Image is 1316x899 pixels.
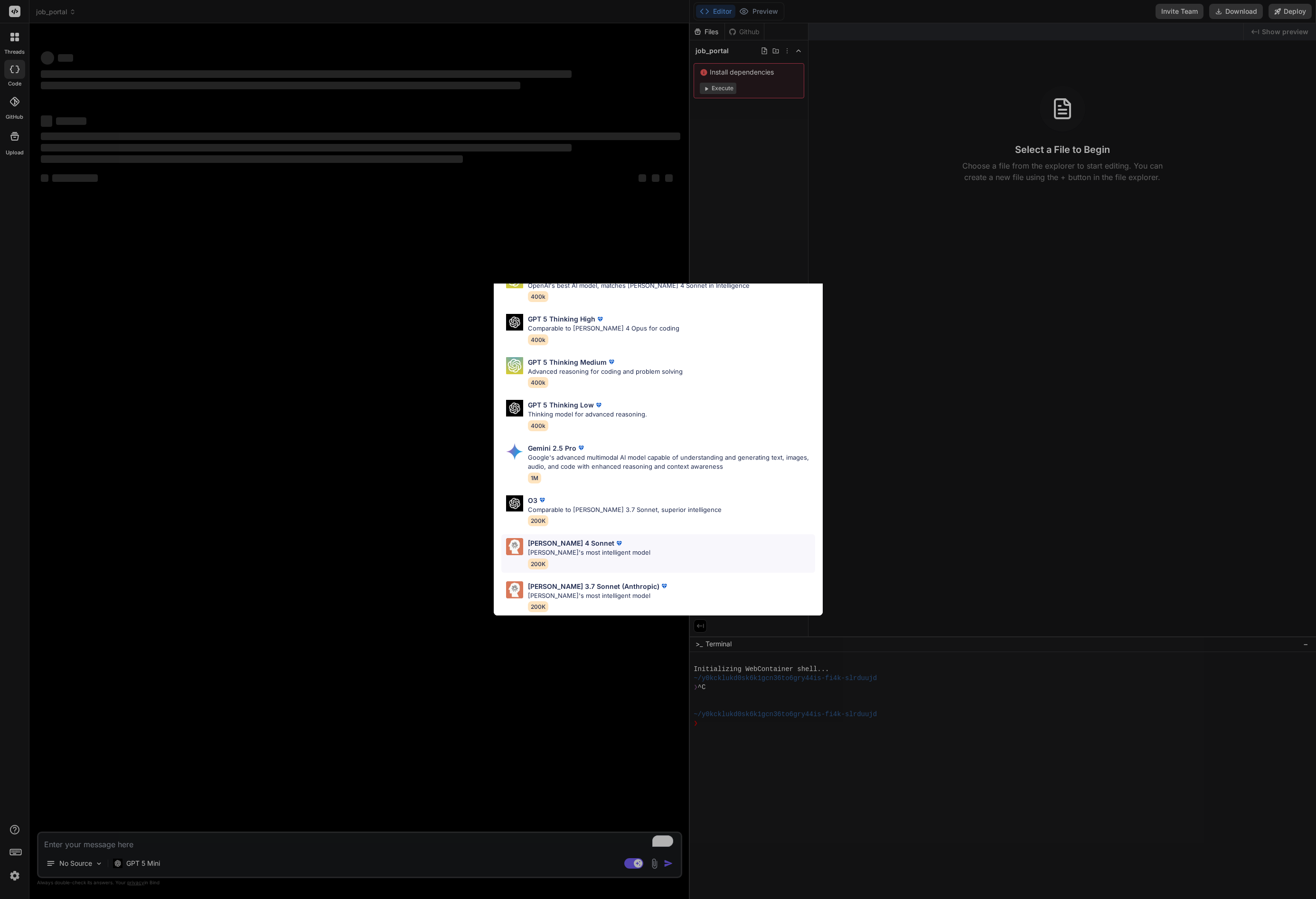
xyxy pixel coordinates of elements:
img: Pick Models [506,538,523,555]
span: 400k [528,377,548,388]
img: Pick Models [506,495,523,512]
p: O3 [528,495,537,505]
img: premium [576,443,586,453]
img: premium [537,495,547,505]
p: GPT 5 Thinking High [528,314,595,324]
p: Thinking model for advanced reasoning. [528,410,647,419]
span: 400k [528,334,548,345]
span: 400k [528,291,548,302]
img: Pick Models [506,581,523,598]
span: 1M [528,473,541,483]
span: 400k [528,420,548,431]
p: [PERSON_NAME] 4 Sonnet [528,538,614,548]
img: Pick Models [506,400,523,416]
span: 200K [528,558,548,569]
img: premium [614,539,624,548]
p: Gemini 2.5 Pro [528,443,576,453]
p: [PERSON_NAME]'s most intelligent model [528,591,669,601]
img: premium [607,357,616,367]
p: Comparable to [PERSON_NAME] 4 Opus for coding [528,324,679,333]
p: OpenAI's best AI model, matches [PERSON_NAME] 4 Sonnet in Intelligence [528,281,750,291]
img: Pick Models [506,314,523,331]
p: Google's advanced multimodal AI model capable of understanding and generating text, images, audio... [528,453,815,472]
img: Pick Models [506,357,523,374]
p: Comparable to [PERSON_NAME] 3.7 Sonnet, superior intelligence [528,505,722,515]
p: GPT 5 Thinking Low [528,400,594,410]
img: premium [594,400,603,410]
span: 200K [528,601,548,612]
p: Advanced reasoning for coding and problem solving [528,367,683,377]
img: premium [595,314,605,324]
img: Pick Models [506,443,523,460]
p: [PERSON_NAME]'s most intelligent model [528,548,650,558]
span: 200K [528,515,548,526]
p: GPT 5 Thinking Medium [528,357,607,367]
p: [PERSON_NAME] 3.7 Sonnet (Anthropic) [528,581,659,591]
img: premium [659,581,669,591]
